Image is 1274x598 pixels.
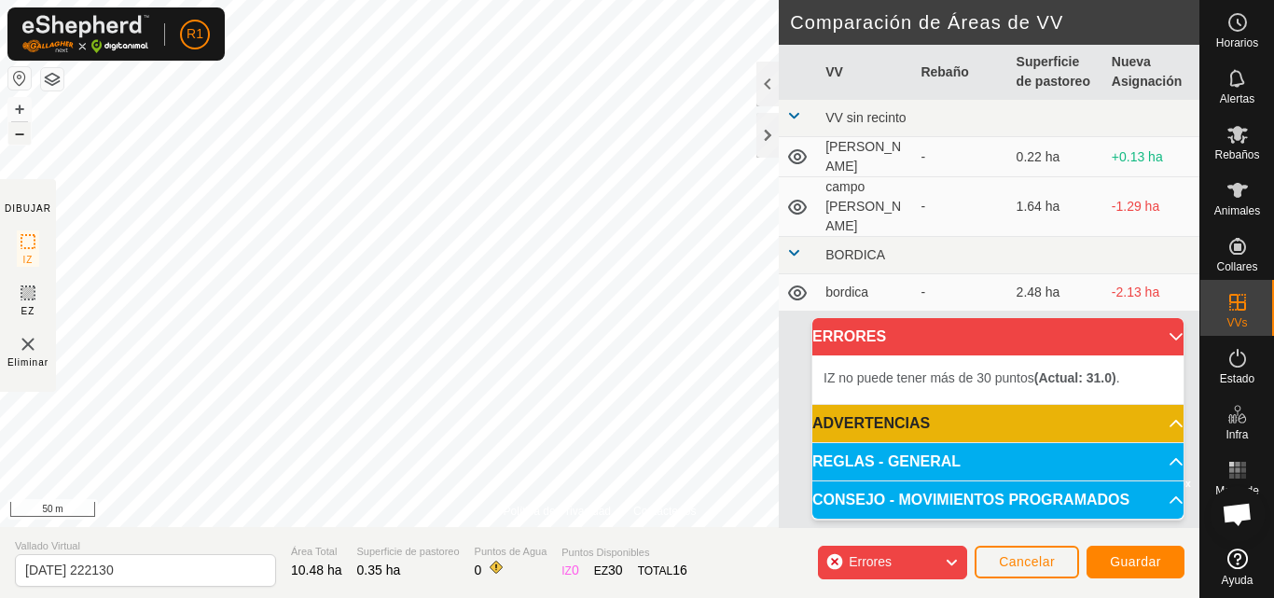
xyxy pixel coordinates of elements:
td: +0.13 ha [1104,137,1199,177]
h2: Comparación de Áreas de VV [790,11,1199,34]
span: Guardar [1110,554,1161,569]
div: TOTAL [638,561,687,580]
button: + [8,98,31,120]
span: 0.35 ha [357,563,401,577]
span: 0 [475,563,482,577]
span: 10.48 ha [291,563,342,577]
th: Nueva Asignación [1104,45,1199,100]
button: Capas del Mapa [41,68,63,90]
span: IZ [23,253,34,267]
span: VVs [1226,317,1247,328]
span: ERRORES [812,329,886,344]
th: Rebaño [913,45,1008,100]
td: campo [PERSON_NAME] [818,177,913,237]
span: Errores [849,554,892,569]
span: VV sin recinto [825,110,906,125]
td: 2.48 ha [1009,274,1104,312]
span: ADVERTENCIAS [812,416,930,431]
td: [PERSON_NAME] [818,137,913,177]
span: Superficie de pastoreo [357,544,460,560]
div: - [921,147,1001,167]
span: 0 [572,563,579,577]
b: (Actual: 31.0) [1034,370,1116,385]
span: Puntos de Agua [475,544,547,560]
a: Contáctenos [633,503,696,520]
span: 30 [608,563,623,577]
span: Eliminar [7,355,48,369]
span: Rebaños [1214,149,1259,160]
p-accordion-header: ADVERTENCIAS [812,405,1184,442]
span: Puntos Disponibles [561,545,687,561]
span: R1 [187,24,203,44]
div: EZ [594,561,623,580]
button: Guardar [1087,546,1184,578]
img: Logo Gallagher [22,15,149,53]
span: Vallado Virtual [15,538,276,554]
p-accordion-content: ERRORES [812,355,1184,404]
span: Collares [1216,261,1257,272]
a: Ayuda [1200,541,1274,593]
div: Chat abierto [1210,486,1266,542]
th: VV [818,45,913,100]
div: DIBUJAR [5,202,51,216]
p-accordion-header: ERRORES [812,318,1184,355]
button: Cancelar [975,546,1079,578]
span: Horarios [1216,37,1258,49]
span: Ayuda [1222,575,1253,586]
span: CONSEJO - MOVIMIENTOS PROGRAMADOS [812,493,1129,508]
span: EZ [21,304,35,318]
div: - [921,283,1001,302]
p-accordion-header: REGLAS - GENERAL [812,443,1184,480]
span: Alertas [1220,93,1254,104]
button: – [8,122,31,145]
button: Restablecer Mapa [8,67,31,90]
a: Política de Privacidad [504,503,611,520]
div: - [921,197,1001,216]
td: -2.13 ha [1104,274,1199,312]
td: 1.64 ha [1009,177,1104,237]
span: Cancelar [999,554,1055,569]
span: Animales [1214,205,1260,216]
td: -1.29 ha [1104,177,1199,237]
span: Estado [1220,373,1254,384]
td: 0.22 ha [1009,137,1104,177]
img: VV [17,333,39,355]
p-accordion-header: CONSEJO - MOVIMIENTOS PROGRAMADOS [812,481,1184,519]
span: Mapa de Calor [1205,485,1269,508]
th: Superficie de pastoreo [1009,45,1104,100]
td: bordica [818,274,913,312]
span: IZ no puede tener más de 30 puntos . [824,370,1120,385]
span: 16 [672,563,687,577]
span: Infra [1226,429,1248,440]
div: IZ [561,561,578,580]
span: BORDICA [825,247,885,262]
span: REGLAS - GENERAL [812,454,961,469]
span: Área Total [291,544,342,560]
